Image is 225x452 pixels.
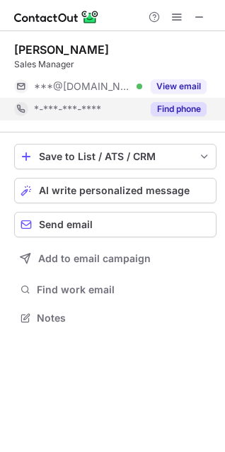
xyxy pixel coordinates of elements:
[14,58,217,71] div: Sales Manager
[14,9,99,26] img: ContactOut v5.3.10
[14,43,109,57] div: [PERSON_NAME]
[34,80,132,93] span: ***@[DOMAIN_NAME]
[37,283,211,296] span: Find work email
[37,312,211,324] span: Notes
[14,308,217,328] button: Notes
[14,178,217,203] button: AI write personalized message
[39,219,93,230] span: Send email
[39,151,192,162] div: Save to List / ATS / CRM
[14,144,217,169] button: save-profile-one-click
[14,246,217,271] button: Add to email campaign
[151,102,207,116] button: Reveal Button
[38,253,151,264] span: Add to email campaign
[39,185,190,196] span: AI write personalized message
[14,280,217,300] button: Find work email
[151,79,207,94] button: Reveal Button
[14,212,217,237] button: Send email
